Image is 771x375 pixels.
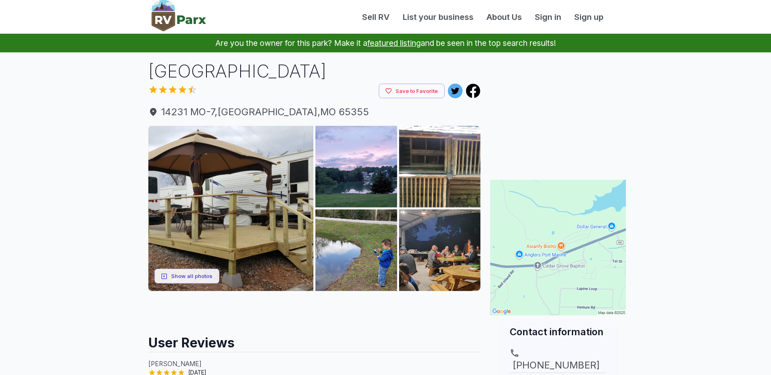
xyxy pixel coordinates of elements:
h2: User Reviews [148,328,481,352]
img: AAcXr8rLBsoVAzwxbaGa4oV65mFtNHe8N44HgKGa7K8skIf5v5spUZfcubgaD91JaC1bI733TPHQf0lQqxDnZvL7ncBjggvwc... [399,126,481,207]
h1: [GEOGRAPHIC_DATA] [148,59,481,84]
a: List your business [396,11,480,23]
img: AAcXr8pmewT0lQIUj2gGhbNnPcJU-bMpyRCYLBPOoF0ba4BpFrdsXP3PnsgMJ9rjmbmRr_jFY3ynW3AjdURZNEa_bmE-wpH-q... [315,126,397,207]
img: AAcXr8qCThtmrWIv-LVQXVctYniAFwh9DGMCVAz5sURIbqGqqyb_b5zJfO4BeWy7ZzJRWcy2Eb_TokOWt7BRv-gNYJin8Jf70... [148,126,314,291]
iframe: Advertisement [148,291,481,328]
a: 14231 MO-7,[GEOGRAPHIC_DATA],MO 65355 [148,105,481,119]
p: Are you the owner for this park? Make it a and be seen in the top search results! [10,34,761,52]
iframe: Advertisement [490,59,626,160]
a: Sign in [528,11,568,23]
span: 14231 MO-7 , [GEOGRAPHIC_DATA] , MO 65355 [148,105,481,119]
a: About Us [480,11,528,23]
a: Sign up [568,11,610,23]
img: AAcXr8rMUJcOcz035WswW7oLKMCs2TWB419Xz0lM1UotL3AEZ6IYK0jYLQAdzNHShWAdwjO_vThy8H1PJ_DzKx8qQbfw-Ay0e... [315,209,397,291]
a: [PHONE_NUMBER] [510,348,606,373]
img: AAcXr8pJJeoAEqJ5mGFRt5f9paiQ6Gj_EG_2Asdj0TXuIbdbnfL6Pj7SqXrJq4PPKj7rn08O-x_HD8s-ZQMxqYnz62o7GDhTa... [399,209,481,291]
h2: Contact information [510,325,606,338]
button: Show all photos [154,269,219,284]
a: Sell RV [356,11,396,23]
a: featured listing [367,38,421,48]
img: Map for Lakeview RV Park [490,180,626,315]
p: [PERSON_NAME] [148,359,481,369]
button: Save to Favorite [379,84,445,99]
